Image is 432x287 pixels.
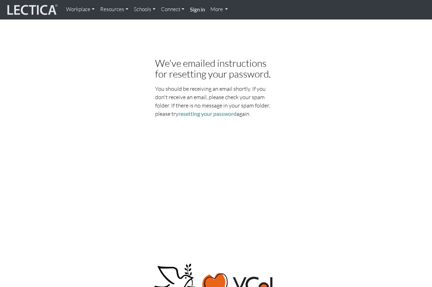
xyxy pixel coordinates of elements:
[158,3,187,16] a: Connect
[155,85,277,118] p: You should be receiving an email shortly. If you don't receive an email, please check your spam f...
[6,3,58,16] img: lecticalive
[97,3,131,16] a: Resources
[155,58,277,79] h3: We've emailed instructions for resetting your password.
[208,3,231,16] a: More
[187,3,208,17] a: Sign in
[178,110,237,117] a: resetting your password
[190,6,205,13] strong: Sign in
[63,3,97,16] a: Workplace
[131,3,158,16] a: Schools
